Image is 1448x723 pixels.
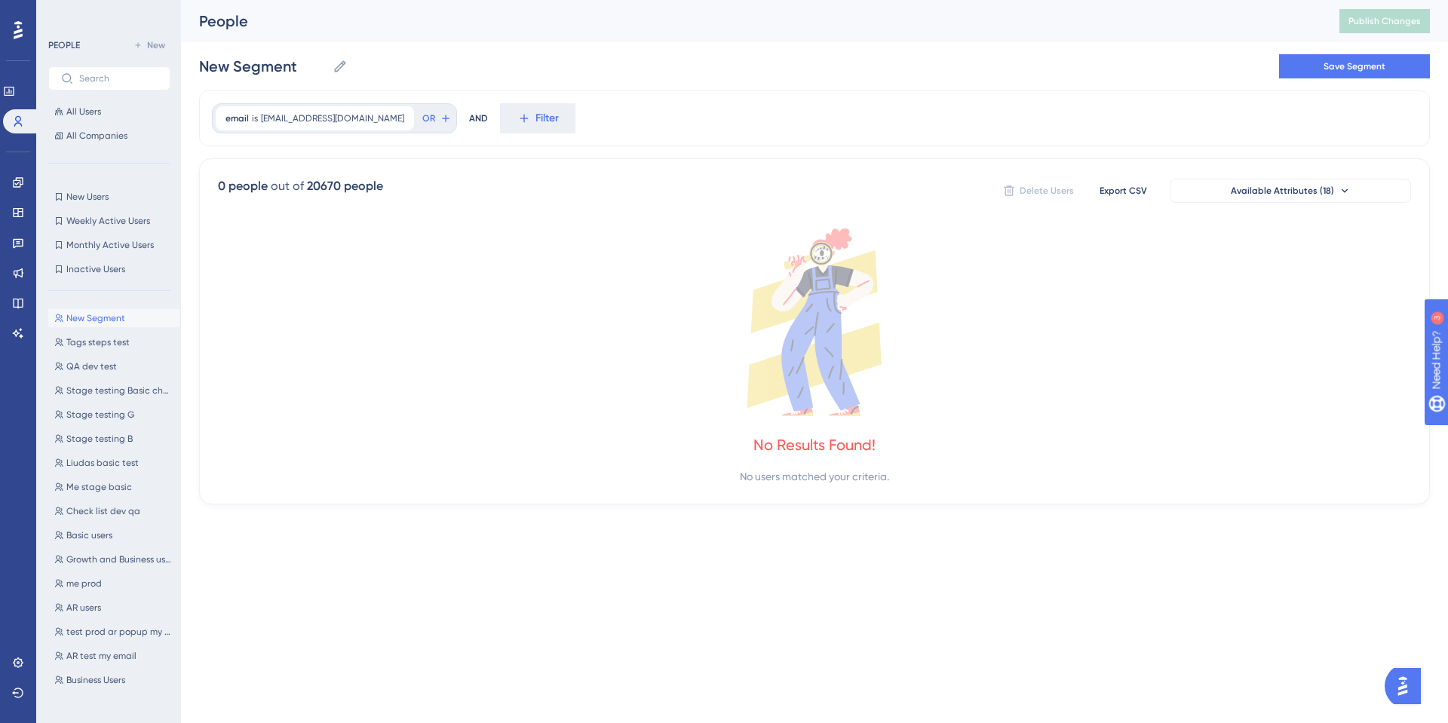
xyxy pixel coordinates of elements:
span: is [252,112,258,124]
button: Stage testing G [48,406,179,424]
span: Stage testing G [66,409,134,421]
button: Save Segment [1279,54,1430,78]
span: me prod [66,577,102,590]
span: New Segment [66,312,125,324]
span: Publish Changes [1348,15,1421,27]
input: Segment Name [199,56,327,77]
span: Stage testing Basic checklist [66,384,173,397]
div: AND [469,103,488,133]
button: New Segment [48,309,179,327]
span: Tags steps test [66,336,130,348]
button: Stage testing Basic checklist [48,381,179,400]
span: Monthly Active Users [66,239,154,251]
span: Me stage basic [66,481,132,493]
span: Stage testing B [66,433,133,445]
div: No Results Found! [753,434,876,455]
button: Weekly Active Users [48,212,170,230]
button: test prod ar popup my email [48,623,179,641]
div: PEOPLE [48,39,80,51]
button: OR [420,106,453,130]
button: Filter [500,103,575,133]
span: All Companies [66,130,127,142]
span: Export CSV [1100,185,1147,197]
button: Me stage basic [48,478,179,496]
span: email [225,112,249,124]
span: QA dev test [66,360,117,372]
div: 3 [105,8,109,20]
button: AR test my email [48,647,179,665]
span: Save Segment [1324,60,1385,72]
span: [EMAIL_ADDRESS][DOMAIN_NAME] [261,112,404,124]
button: Liudas basic test [48,454,179,472]
span: OR [422,112,435,124]
button: Basic users [48,526,179,544]
button: New Users [48,188,170,206]
span: Basic users [66,529,112,541]
span: All Users [66,106,101,118]
span: Inactive Users [66,263,125,275]
button: Stage testing B [48,430,179,448]
span: New Users [66,191,109,203]
span: AR users [66,602,101,614]
button: Publish Changes [1339,9,1430,33]
button: Monthly Active Users [48,236,170,254]
button: me prod [48,574,179,593]
input: Search [79,73,158,84]
button: Export CSV [1085,179,1161,203]
button: QA dev test [48,357,179,375]
button: Business Users [48,671,179,689]
button: Check list dev qa [48,502,179,520]
span: Check list dev qa [66,505,140,517]
button: Inactive Users [48,260,170,278]
span: Filter [535,109,559,127]
button: All Companies [48,127,170,145]
div: 20670 people [307,177,383,195]
button: All Users [48,103,170,121]
div: 0 people [218,177,268,195]
div: No users matched your criteria. [740,467,889,486]
div: out of [271,177,304,195]
span: Business Users [66,674,125,686]
span: Available Attributes (18) [1231,185,1334,197]
button: Delete Users [1001,179,1076,203]
button: Available Attributes (18) [1170,179,1411,203]
span: Delete Users [1020,185,1074,197]
button: New [128,36,170,54]
span: AR test my email [66,650,137,662]
span: Weekly Active Users [66,215,150,227]
button: Tags steps test [48,333,179,351]
span: Growth and Business users [66,553,173,565]
span: test prod ar popup my email [66,626,173,638]
iframe: UserGuiding AI Assistant Launcher [1385,663,1430,709]
span: Need Help? [35,4,94,22]
button: AR users [48,599,179,617]
button: Growth and Business users [48,550,179,568]
span: Liudas basic test [66,457,139,469]
span: New [147,39,165,51]
div: People [199,11,1302,32]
